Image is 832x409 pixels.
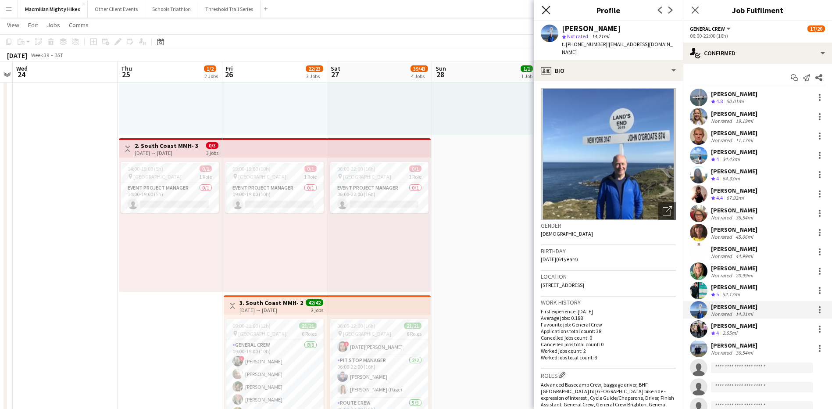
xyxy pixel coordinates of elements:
h3: Work history [541,298,676,306]
span: 6 Roles [407,330,421,337]
span: 4 [716,156,719,162]
span: 0/1 [409,165,421,172]
h3: 3. South Coast MMH- 2 day role [239,299,305,307]
button: Schools Triathlon [145,0,198,18]
span: 0/3 [206,142,218,149]
div: 45.06mi [734,233,755,240]
div: [PERSON_NAME] [711,110,757,118]
h3: Location [541,273,676,280]
span: [GEOGRAPHIC_DATA] [133,173,182,180]
div: 20.99mi [734,272,755,279]
div: [DATE] → [DATE] [135,150,200,156]
span: 06:00-22:00 (16h) [337,165,375,172]
span: ! [344,341,349,347]
h3: 2. South Coast MMH- 3 day role [135,142,200,150]
h3: Birthday [541,247,676,255]
span: [STREET_ADDRESS] [541,282,584,288]
div: 2 jobs [311,306,323,313]
span: 06:00-22:00 (16h) [337,323,375,329]
div: [PERSON_NAME] [562,25,621,32]
div: 14.21mi [734,311,755,317]
span: 0/1 [304,165,317,172]
span: 21/21 [299,323,317,329]
a: Edit [25,19,42,31]
span: 4.8 [716,98,723,104]
span: [DATE] (64 years) [541,256,578,262]
span: 1 Role [304,173,317,180]
span: Jobs [47,21,60,29]
div: 34.43mi [721,156,742,163]
div: 36.54mi [734,214,755,221]
app-card-role: Event Project Manager0/106:00-22:00 (16h) [330,183,428,213]
p: Average jobs: 0.188 [541,315,676,321]
div: [PERSON_NAME] [711,322,757,330]
h3: Profile [534,4,683,16]
span: 1/1 [521,65,533,72]
div: BST [54,52,63,58]
p: Cancelled jobs count: 0 [541,334,676,341]
span: View [7,21,19,29]
app-card-role: Pit Stop Manager2/206:00-22:00 (16h)[PERSON_NAME][PERSON_NAME] (Page) [330,355,428,398]
span: Edit [28,21,38,29]
span: 28 [434,69,446,79]
span: [GEOGRAPHIC_DATA] [238,330,286,337]
span: Fri [226,65,233,72]
button: Other Client Events [88,0,145,18]
div: [PERSON_NAME] [711,341,757,349]
div: [DATE] → [DATE] [239,307,305,313]
app-card-role: Event Project Manager0/109:00-19:00 (10h) [225,183,324,213]
span: 39/43 [411,65,428,72]
div: Bio [534,60,683,81]
span: 14.21mi [590,33,611,39]
div: Not rated [711,272,734,279]
p: Cancelled jobs total count: 0 [541,341,676,348]
span: [DEMOGRAPHIC_DATA] [541,230,593,237]
button: Threshold Trail Series [198,0,261,18]
div: [PERSON_NAME] [711,167,757,175]
span: 0/1 [200,165,212,172]
p: Favourite job: General Crew [541,321,676,328]
p: First experience: [DATE] [541,308,676,315]
a: Jobs [43,19,64,31]
div: Not rated [711,311,734,317]
div: 2 Jobs [204,73,218,79]
span: 14:00-19:00 (5h) [128,165,163,172]
div: Not rated [711,137,734,144]
div: 64.33mi [721,175,742,183]
span: 22/23 [306,65,323,72]
div: 44.99mi [734,253,755,259]
span: 1/2 [204,65,216,72]
div: 4 Jobs [411,73,428,79]
div: Not rated [711,214,734,221]
span: 09:00-21:00 (12h) [232,323,271,329]
div: 2.55mi [721,330,739,337]
div: [PERSON_NAME] [711,226,757,233]
div: 06:00-22:00 (16h)0/1 [GEOGRAPHIC_DATA]1 RoleEvent Project Manager0/106:00-22:00 (16h) [330,162,428,213]
span: 1 Role [409,173,421,180]
app-job-card: 14:00-19:00 (5h)0/1 [GEOGRAPHIC_DATA]1 RoleEvent Project Manager0/114:00-19:00 (5h) [121,162,219,213]
span: General Crew [690,25,725,32]
div: 1 Job [521,73,532,79]
button: Macmillan Mighty Hikes [18,0,88,18]
div: 06:00-22:00 (16h) [690,32,825,39]
span: | [EMAIL_ADDRESS][DOMAIN_NAME] [562,41,673,55]
span: 25 [120,69,132,79]
span: 4 [716,330,719,336]
div: 3 jobs [206,149,218,156]
span: 4.4 [716,194,723,201]
span: Not rated [567,33,588,39]
span: 21/21 [404,323,421,329]
button: General Crew [690,25,732,32]
app-job-card: 09:00-19:00 (10h)0/1 [GEOGRAPHIC_DATA]1 RoleEvent Project Manager0/109:00-19:00 (10h) [225,162,324,213]
div: [PERSON_NAME] [711,206,757,214]
span: 5 [716,291,719,298]
a: View [4,19,23,31]
div: 3 Jobs [306,73,323,79]
span: 1 Role [199,173,212,180]
img: Crew avatar or photo [541,88,676,220]
div: Not rated [711,233,734,240]
div: [PERSON_NAME] [711,264,757,272]
span: Wed [16,65,28,72]
div: Confirmed [683,43,832,64]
